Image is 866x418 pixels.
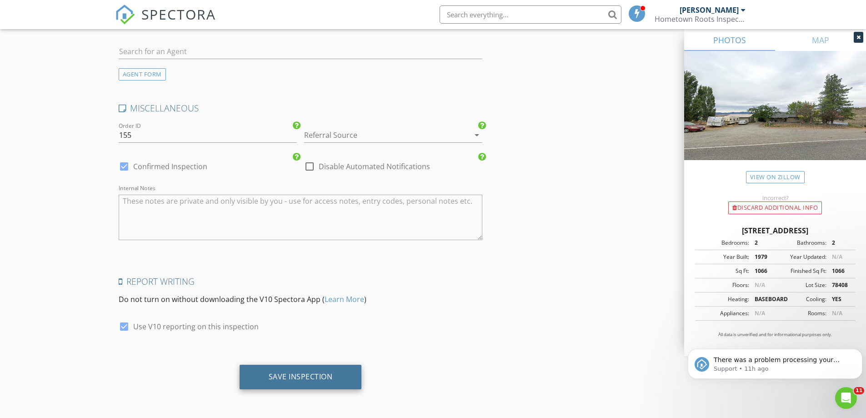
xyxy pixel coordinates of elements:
div: Finished Sq Ft: [775,267,826,275]
a: PHOTOS [684,29,775,51]
div: Heating: [698,295,749,303]
textarea: Internal Notes [119,195,483,240]
div: YES [826,295,852,303]
img: The Best Home Inspection Software - Spectora [115,5,135,25]
label: Use V10 reporting on this inspection [133,322,259,331]
a: MAP [775,29,866,51]
a: View on Zillow [746,171,805,183]
input: Search for an Agent [119,44,483,59]
i: arrow_drop_down [471,130,482,141]
div: BASEBOARD [749,295,775,303]
h4: Report Writing [119,276,483,287]
div: Incorrect? [684,194,866,201]
iframe: Intercom live chat [835,387,857,409]
div: Rooms: [775,309,826,317]
p: Do not turn on without downloading the V10 Spectora App ( ) [119,294,483,305]
div: 2 [826,239,852,247]
div: Year Built: [698,253,749,261]
div: Floors: [698,281,749,289]
div: Hometown Roots Inspection Services [655,15,746,24]
input: Search everything... [440,5,621,24]
label: Disable Automated Notifications [319,162,430,171]
span: N/A [832,253,842,261]
div: Year Updated: [775,253,826,261]
div: Save Inspection [269,372,333,381]
div: Lot Size: [775,281,826,289]
img: streetview [684,51,866,182]
span: N/A [832,309,842,317]
div: 78408 [826,281,852,289]
iframe: Intercom notifications message [684,330,866,393]
div: 1066 [749,267,775,275]
div: Discard Additional info [728,201,822,214]
label: Confirmed Inspection [133,162,207,171]
div: [STREET_ADDRESS] [695,225,855,236]
div: Sq Ft: [698,267,749,275]
div: Cooling: [775,295,826,303]
h4: MISCELLANEOUS [119,102,483,114]
span: N/A [755,309,765,317]
div: 1979 [749,253,775,261]
div: [PERSON_NAME] [680,5,739,15]
div: Bedrooms: [698,239,749,247]
span: N/A [755,281,765,289]
div: Appliances: [698,309,749,317]
a: SPECTORA [115,12,216,31]
div: Bathrooms: [775,239,826,247]
a: Learn More [325,294,364,304]
div: 1066 [826,267,852,275]
div: 2 [749,239,775,247]
span: SPECTORA [141,5,216,24]
span: 11 [854,387,864,394]
div: AGENT FORM [119,68,166,81]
